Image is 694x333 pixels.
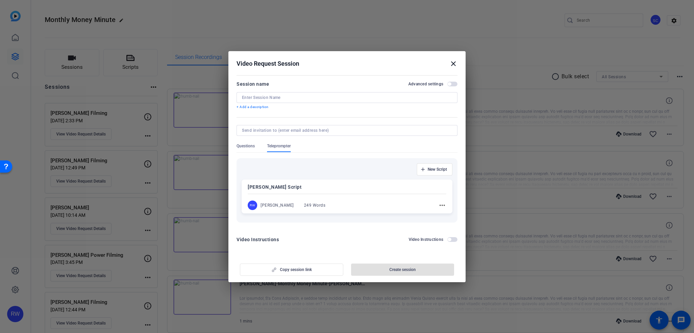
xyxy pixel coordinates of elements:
[449,60,457,68] mat-icon: close
[304,203,326,208] div: 249 Words
[237,235,279,244] div: Video Instructions
[428,167,447,172] span: New Script
[408,81,443,87] h2: Advanced settings
[417,163,452,175] button: New Script
[248,183,446,191] p: [PERSON_NAME] Script
[248,201,257,210] div: RW
[237,143,255,149] span: Questions
[242,95,452,100] input: Enter Session Name
[242,128,449,133] input: Send invitation to (enter email address here)
[267,143,291,149] span: Teleprompter
[261,203,294,208] div: [PERSON_NAME]
[409,237,444,242] h2: Video Instructions
[237,60,457,68] div: Video Request Session
[438,201,446,209] mat-icon: more_horiz
[237,80,269,88] div: Session name
[237,104,457,110] p: + Add a description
